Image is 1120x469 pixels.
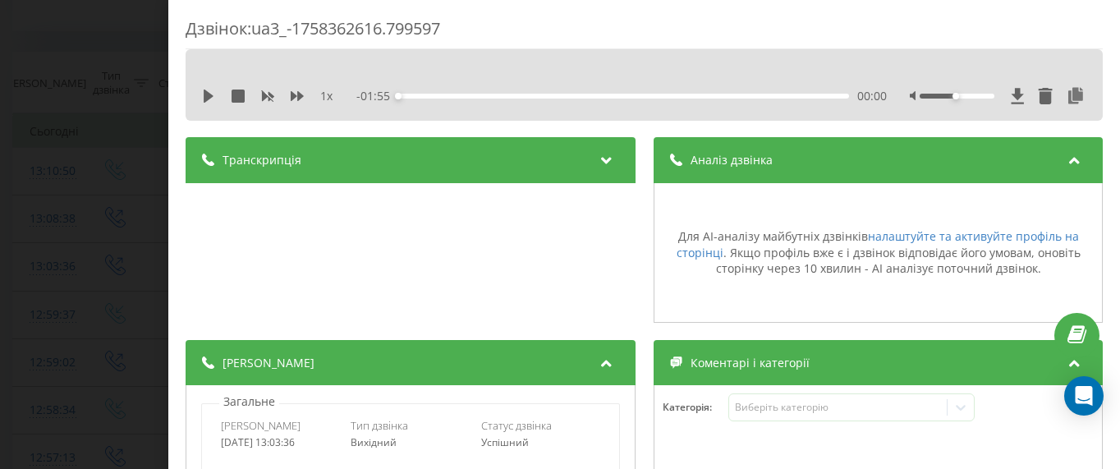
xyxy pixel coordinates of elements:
span: Коментарі і категорії [690,355,809,371]
span: Тип дзвінка [351,418,408,433]
a: налаштуйте та активуйте профіль на сторінці [676,228,1078,260]
span: [PERSON_NAME] [223,355,314,371]
div: Для AI-аналізу майбутніх дзвінків . Якщо профіль вже є і дзвінок відповідає його умовам, оновіть ... [662,228,1094,277]
span: Успішний [480,435,528,449]
p: Загальне [219,393,279,410]
span: [PERSON_NAME] [220,418,300,433]
div: Accessibility label [394,93,401,99]
div: Accessibility label [952,93,959,99]
div: [DATE] 13:03:36 [220,437,339,448]
span: Аналіз дзвінка [690,152,772,168]
span: 00:00 [857,88,887,104]
span: Вихідний [351,435,397,449]
div: Open Intercom Messenger [1064,376,1104,416]
h4: Категорія : [662,402,728,413]
span: - 01:55 [356,88,397,104]
span: Статус дзвінка [480,418,551,433]
div: Виберіть категорію [735,401,940,414]
span: Транскрипція [223,152,301,168]
span: 1 x [320,88,333,104]
div: Дзвінок : ua3_-1758362616.799597 [186,17,1103,49]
